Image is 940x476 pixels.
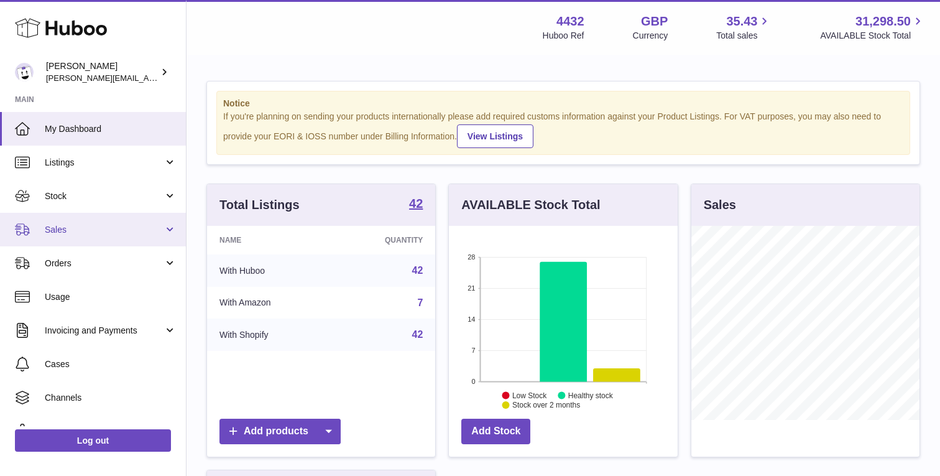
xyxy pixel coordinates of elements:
[219,197,300,213] h3: Total Listings
[412,329,423,340] a: 42
[15,63,34,82] img: akhil@amalachai.com
[45,224,164,236] span: Sales
[45,426,177,437] span: Settings
[457,124,533,148] a: View Listings
[468,315,476,323] text: 14
[45,392,177,404] span: Channels
[409,197,423,210] strong: 42
[46,60,158,84] div: [PERSON_NAME]
[468,284,476,292] text: 21
[468,253,476,261] text: 28
[45,190,164,202] span: Stock
[45,157,164,169] span: Listings
[45,358,177,370] span: Cases
[512,391,547,399] text: Low Stock
[472,378,476,385] text: 0
[46,73,249,83] span: [PERSON_NAME][EMAIL_ADDRESS][DOMAIN_NAME]
[219,419,341,444] a: Add products
[223,111,903,148] div: If you're planning on sending your products internationally please add required customs informati...
[461,197,600,213] h3: AVAILABLE Stock Total
[45,325,164,337] span: Invoicing and Payments
[409,197,423,212] a: 42
[45,291,177,303] span: Usage
[568,391,614,399] text: Healthy stock
[820,13,925,42] a: 31,298.50 AVAILABLE Stock Total
[543,30,584,42] div: Huboo Ref
[207,226,332,254] th: Name
[15,429,171,452] a: Log out
[207,319,332,351] td: With Shopify
[641,13,668,30] strong: GBP
[45,258,164,269] span: Orders
[223,98,903,110] strong: Notice
[412,265,423,276] a: 42
[704,197,736,213] h3: Sales
[726,13,757,30] span: 35.43
[45,123,177,135] span: My Dashboard
[633,30,668,42] div: Currency
[716,13,772,42] a: 35.43 Total sales
[207,254,332,287] td: With Huboo
[820,30,925,42] span: AVAILABLE Stock Total
[461,419,530,444] a: Add Stock
[512,401,580,409] text: Stock over 2 months
[716,30,772,42] span: Total sales
[472,347,476,354] text: 7
[417,297,423,308] a: 7
[332,226,435,254] th: Quantity
[855,13,911,30] span: 31,298.50
[556,13,584,30] strong: 4432
[207,287,332,319] td: With Amazon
